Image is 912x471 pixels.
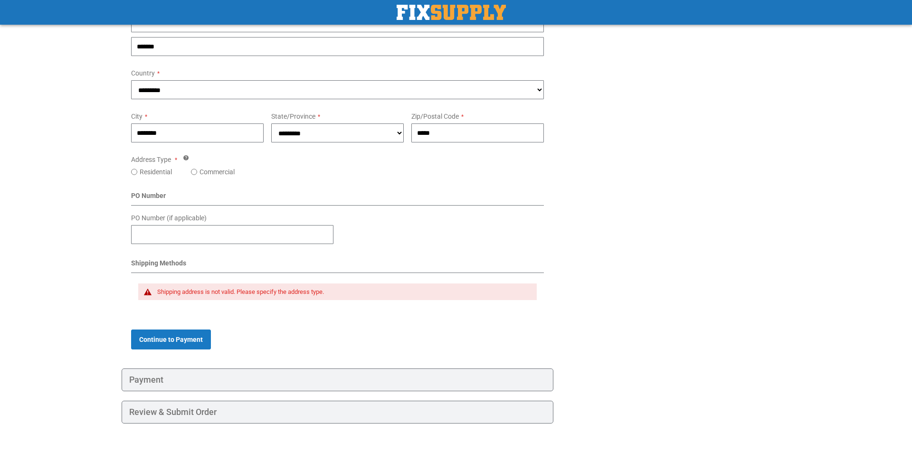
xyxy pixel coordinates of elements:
[122,401,553,424] div: Review & Submit Order
[131,69,155,77] span: Country
[397,5,506,20] a: store logo
[397,5,506,20] img: Fix Industrial Supply
[131,113,142,120] span: City
[131,191,544,206] div: PO Number
[131,330,211,349] button: Continue to Payment
[122,368,553,391] div: Payment
[271,113,315,120] span: State/Province
[411,113,459,120] span: Zip/Postal Code
[131,258,544,273] div: Shipping Methods
[131,214,207,222] span: PO Number (if applicable)
[199,167,235,177] label: Commercial
[140,167,172,177] label: Residential
[139,336,203,343] span: Continue to Payment
[131,156,171,163] span: Address Type
[157,288,527,296] div: Shipping address is not valid. Please specify the address type.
